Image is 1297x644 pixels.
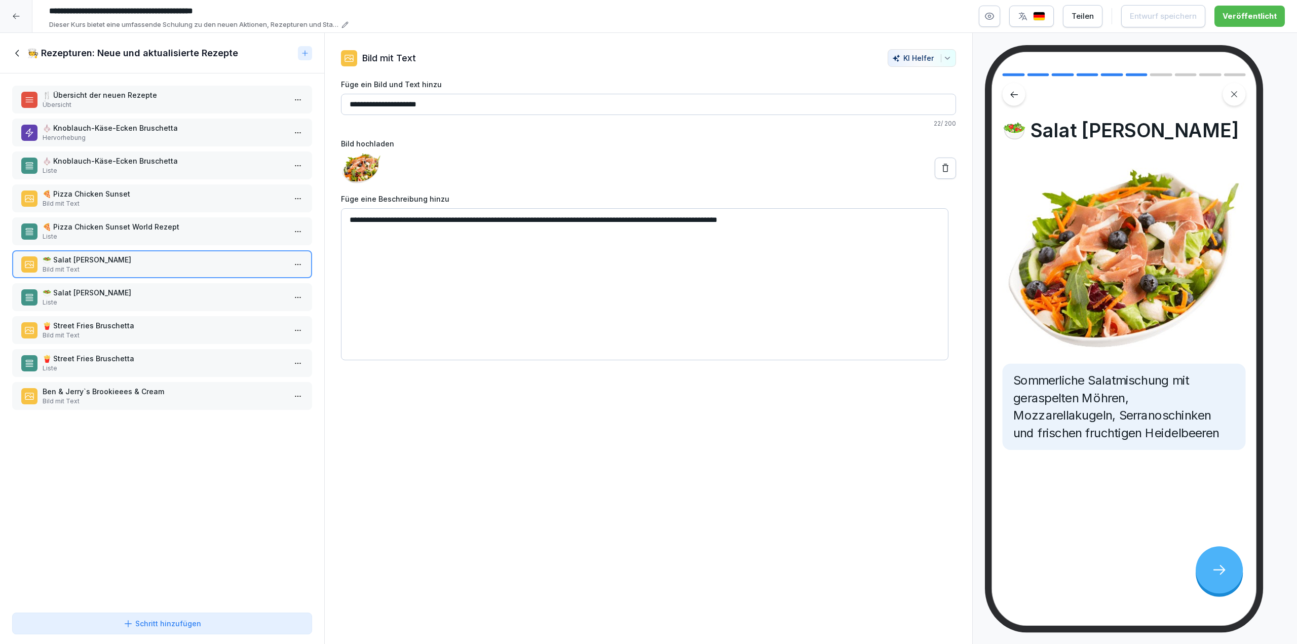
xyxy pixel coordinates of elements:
[43,331,286,340] p: Bild mit Text
[888,49,956,67] button: KI Helfer
[12,151,312,179] div: 🧄 Knoblauch-Käse-Ecken BruschettaListe
[341,79,956,90] label: Füge ein Bild und Text hinzu
[341,138,956,149] label: Bild hochladen
[43,320,286,331] p: 🍟 Street Fries Bruschetta
[341,119,956,128] p: 22 / 200
[43,265,286,274] p: Bild mit Text
[43,133,286,142] p: Hervorhebung
[43,188,286,199] p: 🍕 Pizza Chicken Sunset
[12,613,312,634] button: Schritt hinzufügen
[1223,11,1277,22] div: Veröffentlicht
[12,217,312,245] div: 🍕 Pizza Chicken Sunset World RezeptListe
[43,386,286,397] p: Ben & Jerry`s Brookieees & Cream
[43,90,286,100] p: 🍴 Übersicht der neuen Rezepte
[43,353,286,364] p: 🍟 Street Fries Bruschetta
[12,283,312,311] div: 🥗 Salat [PERSON_NAME]Liste
[123,618,201,629] div: Schritt hinzufügen
[1063,5,1102,27] button: Teilen
[43,123,286,133] p: 🧄 Knoblauch-Käse-Ecken Bruschetta
[27,47,238,59] h1: 🧑‍🍳 Rezepturen: Neue und aktualisierte Rezepte
[12,86,312,113] div: 🍴 Übersicht der neuen RezepteÜbersicht
[43,254,286,265] p: 🥗 Salat [PERSON_NAME]
[1003,168,1246,349] img: Bild und Text Vorschau
[43,166,286,175] p: Liste
[49,20,338,30] p: Dieser Kurs bietet eine umfassende Schulung zu den neuen Aktionen, Rezepturen und Standardsortime...
[341,194,956,204] label: Füge eine Beschreibung hinzu
[43,100,286,109] p: Übersicht
[1214,6,1285,27] button: Veröffentlicht
[1072,11,1094,22] div: Teilen
[43,287,286,298] p: 🥗 Salat [PERSON_NAME]
[892,54,951,62] div: KI Helfer
[43,364,286,373] p: Liste
[1130,11,1197,22] div: Entwurf speichern
[1033,12,1045,21] img: de.svg
[43,397,286,406] p: Bild mit Text
[12,349,312,377] div: 🍟 Street Fries BruschettaListe
[12,316,312,344] div: 🍟 Street Fries BruschettaBild mit Text
[12,382,312,410] div: Ben & Jerry`s Brookieees & CreamBild mit Text
[43,221,286,232] p: 🍕 Pizza Chicken Sunset World Rezept
[43,232,286,241] p: Liste
[341,153,382,183] img: vfa2omwylb76jjq26l9q6ueq.png
[1003,119,1246,142] h4: 🥗 Salat [PERSON_NAME]
[43,298,286,307] p: Liste
[362,51,416,65] p: Bild mit Text
[43,156,286,166] p: 🧄 Knoblauch-Käse-Ecken Bruschetta
[12,184,312,212] div: 🍕 Pizza Chicken SunsetBild mit Text
[43,199,286,208] p: Bild mit Text
[12,119,312,146] div: 🧄 Knoblauch-Käse-Ecken BruschettaHervorhebung
[1121,5,1205,27] button: Entwurf speichern
[12,250,312,278] div: 🥗 Salat [PERSON_NAME]Bild mit Text
[1013,371,1235,441] p: Sommerliche Salatmischung mit geraspelten Möhren, Mozzarellakugeln, Serranoschinken und frischen ...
